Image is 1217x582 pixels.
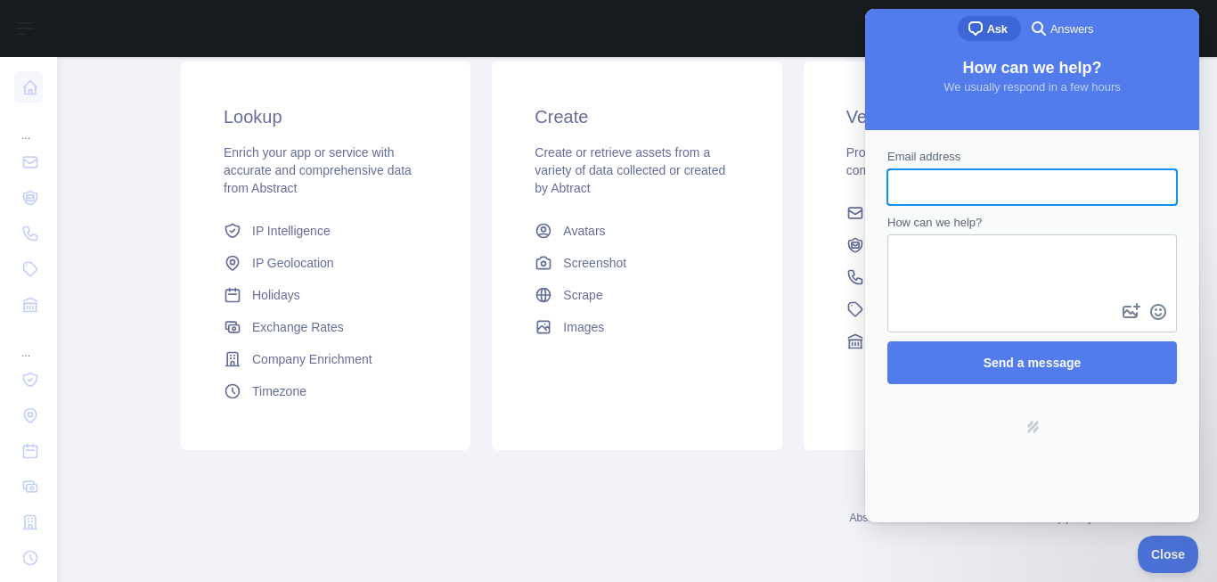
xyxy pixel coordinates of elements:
a: Exchange Rates [216,311,435,343]
span: Company Enrichment [252,350,372,368]
h3: Create [535,104,739,129]
a: Holidays [216,279,435,311]
h3: Lookup [224,104,428,129]
a: Images [527,311,746,343]
iframe: Help Scout Beacon - Close [1138,536,1199,573]
a: Email Reputation [839,229,1058,261]
a: Avatars [527,215,746,247]
a: VAT Validation [839,293,1058,325]
a: Email Validation [839,197,1058,229]
span: Timezone [252,382,306,400]
span: Avatars [563,222,605,240]
span: Protect your app and ensure compliance with verification APIs [846,145,1027,177]
span: Holidays [252,286,300,304]
a: Screenshot [527,247,746,279]
span: Enrich your app or service with accurate and comprehensive data from Abstract [224,145,412,195]
a: IBAN Validation [839,325,1058,357]
span: Exchange Rates [252,318,344,336]
a: Company Enrichment [216,343,435,375]
a: Scrape [527,279,746,311]
h3: Verify [846,104,1050,129]
a: Phone Validation [839,261,1058,293]
div: ... [14,107,43,143]
span: Scrape [563,286,602,304]
iframe: Help Scout Beacon - Live Chat, Contact Form, and Knowledge Base [865,9,1199,522]
span: Create or retrieve assets from a variety of data collected or created by Abtract [535,145,725,195]
span: Images [563,318,604,336]
a: Abstract API Inc. [850,512,929,524]
span: IP Geolocation [252,254,334,272]
a: IP Intelligence [216,215,435,247]
span: Screenshot [563,254,626,272]
a: IP Geolocation [216,247,435,279]
span: IP Intelligence [252,222,331,240]
div: ... [14,324,43,360]
a: Timezone [216,375,435,407]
